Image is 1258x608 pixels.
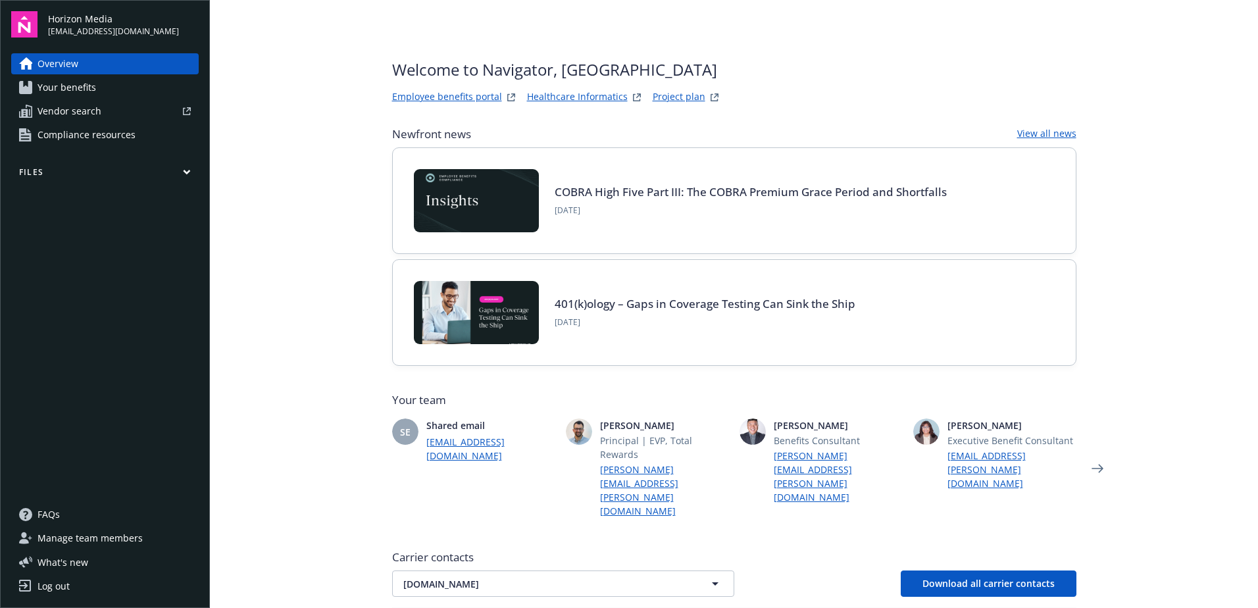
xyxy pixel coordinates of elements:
[392,392,1076,408] span: Your team
[38,53,78,74] span: Overview
[11,77,199,98] a: Your benefits
[392,89,502,105] a: Employee benefits portal
[38,124,136,145] span: Compliance resources
[11,124,199,145] a: Compliance resources
[774,434,903,447] span: Benefits Consultant
[740,418,766,445] img: photo
[566,418,592,445] img: photo
[11,11,38,38] img: navigator-logo.svg
[400,425,411,439] span: SE
[11,528,199,549] a: Manage team members
[414,169,539,232] img: Card Image - EB Compliance Insights.png
[600,463,729,518] a: [PERSON_NAME][EMAIL_ADDRESS][PERSON_NAME][DOMAIN_NAME]
[48,11,199,38] button: Horizon Media[EMAIL_ADDRESS][DOMAIN_NAME]
[947,434,1076,447] span: Executive Benefit Consultant
[38,504,60,525] span: FAQs
[48,26,179,38] span: [EMAIL_ADDRESS][DOMAIN_NAME]
[774,449,903,504] a: [PERSON_NAME][EMAIL_ADDRESS][PERSON_NAME][DOMAIN_NAME]
[555,317,855,328] span: [DATE]
[913,418,940,445] img: photo
[600,418,729,432] span: [PERSON_NAME]
[922,577,1055,590] span: Download all carrier contacts
[38,101,101,122] span: Vendor search
[947,418,1076,432] span: [PERSON_NAME]
[11,53,199,74] a: Overview
[48,12,179,26] span: Horizon Media
[555,184,947,199] a: COBRA High Five Part III: The COBRA Premium Grace Period and Shortfalls
[503,89,519,105] a: striveWebsite
[11,101,199,122] a: Vendor search
[11,555,109,569] button: What's new
[629,89,645,105] a: springbukWebsite
[707,89,722,105] a: projectPlanWebsite
[38,576,70,597] div: Log out
[555,296,855,311] a: 401(k)ology – Gaps in Coverage Testing Can Sink the Ship
[947,449,1076,490] a: [EMAIL_ADDRESS][PERSON_NAME][DOMAIN_NAME]
[774,418,903,432] span: [PERSON_NAME]
[1017,126,1076,142] a: View all news
[392,570,734,597] button: [DOMAIN_NAME]
[600,434,729,461] span: Principal | EVP, Total Rewards
[901,570,1076,597] button: Download all carrier contacts
[392,58,722,82] span: Welcome to Navigator , [GEOGRAPHIC_DATA]
[38,528,143,549] span: Manage team members
[38,77,96,98] span: Your benefits
[392,549,1076,565] span: Carrier contacts
[11,166,199,183] button: Files
[414,281,539,344] img: Card Image - 401kology - Gaps in Coverage Testing - 08-27-25.jpg
[426,418,555,432] span: Shared email
[555,205,947,216] span: [DATE]
[11,504,199,525] a: FAQs
[1087,458,1108,479] a: Next
[392,126,471,142] span: Newfront news
[38,555,88,569] span: What ' s new
[527,89,628,105] a: Healthcare Informatics
[653,89,705,105] a: Project plan
[403,577,677,591] span: [DOMAIN_NAME]
[426,435,555,463] a: [EMAIL_ADDRESS][DOMAIN_NAME]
